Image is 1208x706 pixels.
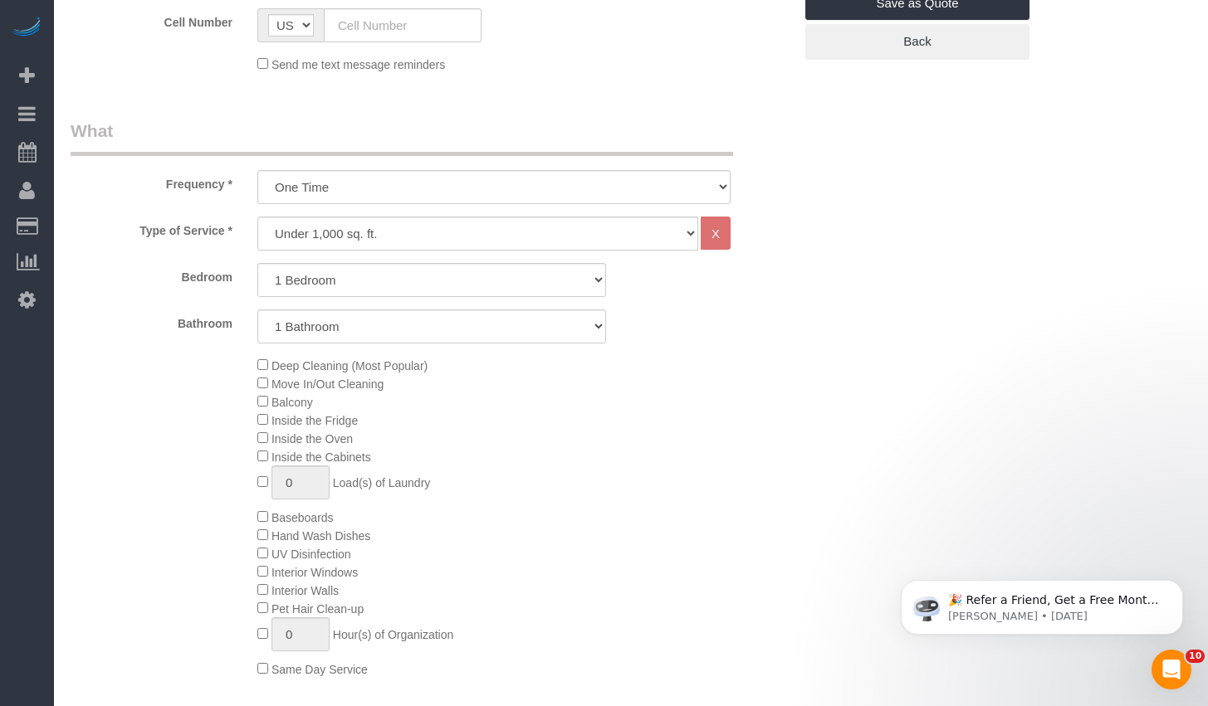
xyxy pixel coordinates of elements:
span: Interior Windows [271,566,358,579]
span: Send me text message reminders [271,58,445,71]
span: Deep Cleaning (Most Popular) [271,359,428,372]
iframe: Intercom live chat [1152,650,1191,689]
span: Load(s) of Laundry [333,476,431,489]
span: Inside the Cabinets [271,450,371,464]
span: Baseboards [271,511,334,524]
span: Inside the Fridge [271,414,358,427]
legend: What [71,119,733,156]
label: Frequency * [58,170,245,192]
span: 10 [1186,650,1205,663]
label: Bedroom [58,263,245,285]
input: Cell Number [324,8,482,42]
span: Inside the Oven [271,432,353,446]
span: Pet Hair Clean-up [271,602,364,616]
iframe: Intercom notifications message [876,545,1208,661]
label: Type of Service * [58,217,245,239]
a: Back [805,24,1029,59]
label: Bathroom [58,309,245,332]
span: Same Day Service [271,663,368,676]
span: Hand Wash Dishes [271,529,370,543]
span: Hour(s) of Organization [333,628,454,641]
span: UV Disinfection [271,548,351,561]
img: Automaid Logo [10,17,43,40]
label: Cell Number [58,8,245,31]
span: Balcony [271,396,313,409]
span: Interior Walls [271,584,339,597]
span: Move In/Out Cleaning [271,377,384,391]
